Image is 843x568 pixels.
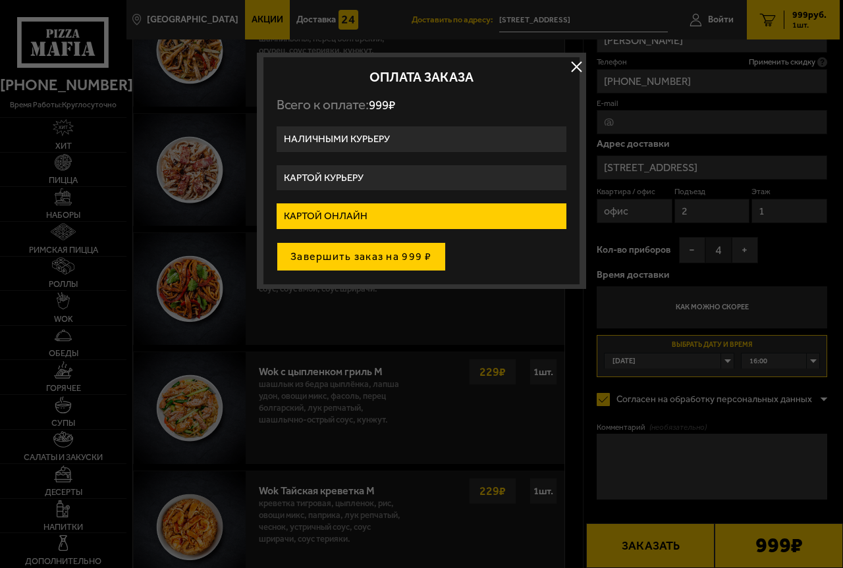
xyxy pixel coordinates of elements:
[277,70,566,84] h2: Оплата заказа
[277,97,566,113] p: Всего к оплате:
[277,126,566,152] label: Наличными курьеру
[277,165,566,191] label: Картой курьеру
[369,97,395,113] span: 999 ₽
[277,242,446,271] button: Завершить заказ на 999 ₽
[277,203,566,229] label: Картой онлайн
